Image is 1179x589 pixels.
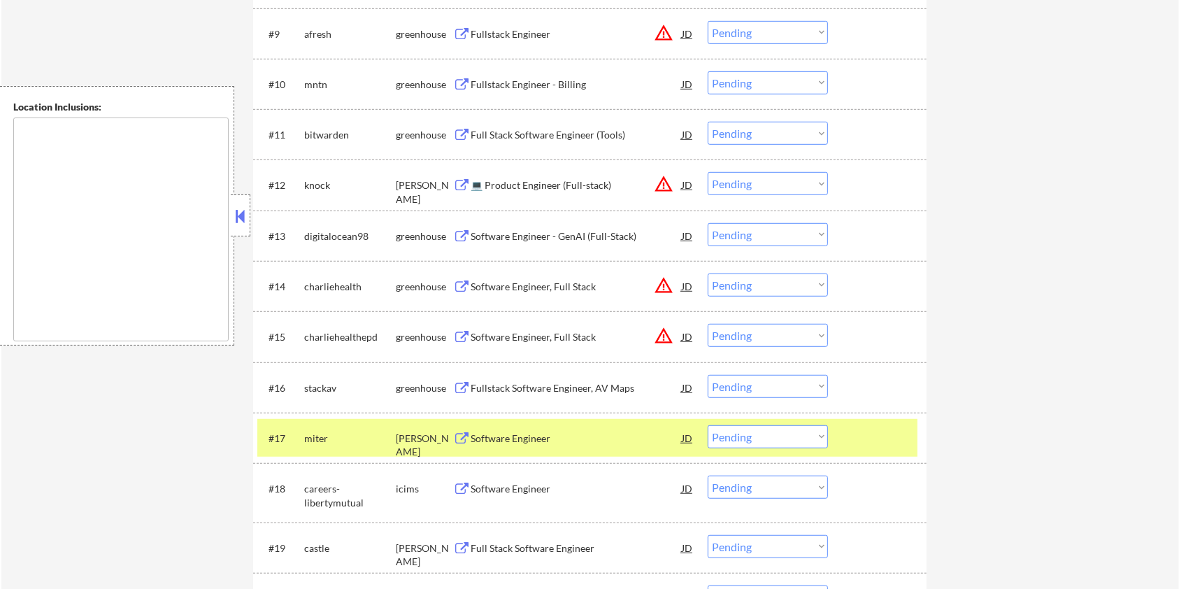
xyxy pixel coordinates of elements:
div: Fullstack Software Engineer, AV Maps [471,381,682,395]
div: #17 [269,432,293,446]
div: #9 [269,27,293,41]
div: knock [304,178,396,192]
div: careers-libertymutual [304,482,396,509]
div: JD [680,375,694,400]
div: JD [680,324,694,349]
div: #12 [269,178,293,192]
div: #14 [269,280,293,294]
div: Software Engineer, Full Stack [471,330,682,344]
div: #10 [269,78,293,92]
div: #11 [269,128,293,142]
button: warning_amber [654,23,673,43]
div: mntn [304,78,396,92]
div: #18 [269,482,293,496]
div: JD [680,172,694,197]
div: icims [396,482,453,496]
div: Software Engineer, Full Stack [471,280,682,294]
div: castle [304,541,396,555]
div: [PERSON_NAME] [396,541,453,569]
div: JD [680,122,694,147]
div: Software Engineer - GenAI (Full-Stack) [471,229,682,243]
div: greenhouse [396,229,453,243]
div: JD [680,476,694,501]
button: warning_amber [654,174,673,194]
div: greenhouse [396,330,453,344]
div: stackav [304,381,396,395]
div: #15 [269,330,293,344]
div: #16 [269,381,293,395]
div: JD [680,223,694,248]
div: 💻 Product Engineer (Full-stack) [471,178,682,192]
div: digitalocean98 [304,229,396,243]
div: JD [680,425,694,450]
div: Fullstack Engineer [471,27,682,41]
div: greenhouse [396,280,453,294]
div: bitwarden [304,128,396,142]
div: JD [680,274,694,299]
div: [PERSON_NAME] [396,178,453,206]
div: JD [680,21,694,46]
div: Full Stack Software Engineer (Tools) [471,128,682,142]
div: Fullstack Engineer - Billing [471,78,682,92]
button: warning_amber [654,276,673,295]
div: [PERSON_NAME] [396,432,453,459]
div: miter [304,432,396,446]
div: JD [680,71,694,97]
div: Location Inclusions: [13,100,229,114]
div: #19 [269,541,293,555]
div: JD [680,535,694,560]
div: greenhouse [396,381,453,395]
button: warning_amber [654,326,673,346]
div: Software Engineer [471,432,682,446]
div: greenhouse [396,27,453,41]
div: greenhouse [396,78,453,92]
div: Full Stack Software Engineer [471,541,682,555]
div: #13 [269,229,293,243]
div: afresh [304,27,396,41]
div: charliehealth [304,280,396,294]
div: charliehealthepd [304,330,396,344]
div: Software Engineer [471,482,682,496]
div: greenhouse [396,128,453,142]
